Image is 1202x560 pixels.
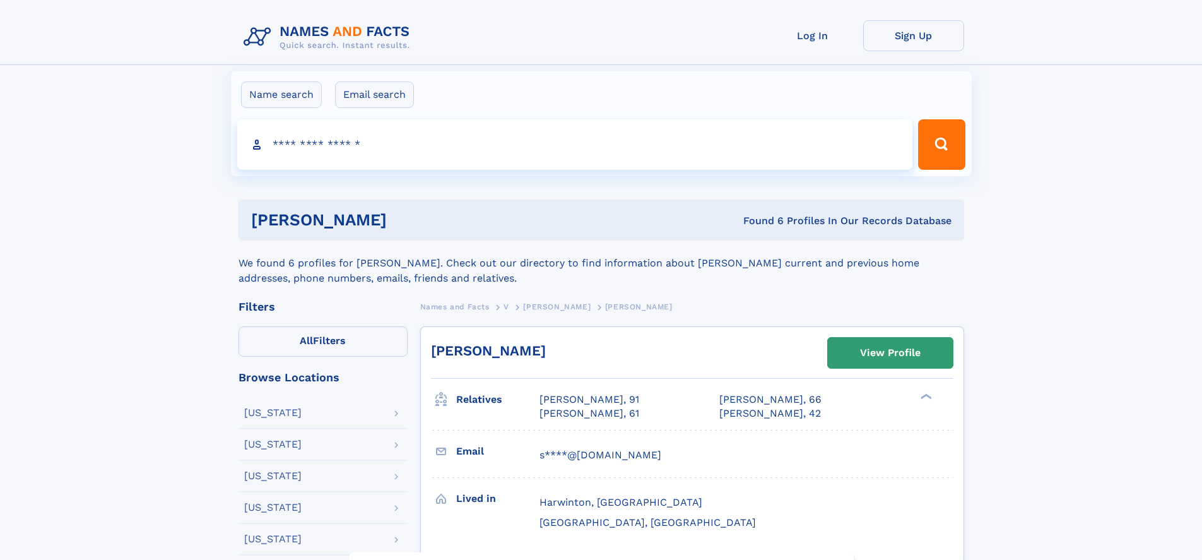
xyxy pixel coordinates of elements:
[863,20,964,51] a: Sign Up
[917,393,933,401] div: ❯
[239,20,420,54] img: Logo Names and Facts
[251,212,565,228] h1: [PERSON_NAME]
[244,471,302,481] div: [US_STATE]
[420,299,490,314] a: Names and Facts
[504,302,509,311] span: V
[828,338,953,368] a: View Profile
[719,393,822,407] a: [PERSON_NAME], 66
[239,301,408,313] div: Filters
[539,407,639,420] a: [PERSON_NAME], 61
[239,241,964,286] div: We found 6 profiles for [PERSON_NAME]. Check out our directory to find information about [PERSON_...
[565,214,952,228] div: Found 6 Profiles In Our Records Database
[237,119,913,170] input: search input
[239,372,408,383] div: Browse Locations
[539,393,639,407] a: [PERSON_NAME], 91
[523,302,591,311] span: [PERSON_NAME]
[431,343,546,359] a: [PERSON_NAME]
[300,335,313,347] span: All
[244,534,302,544] div: [US_STATE]
[504,299,509,314] a: V
[241,81,322,108] label: Name search
[918,119,965,170] button: Search Button
[456,441,539,462] h3: Email
[762,20,863,51] a: Log In
[456,488,539,509] h3: Lived in
[244,503,302,513] div: [US_STATE]
[244,408,302,418] div: [US_STATE]
[244,439,302,450] div: [US_STATE]
[860,338,921,367] div: View Profile
[335,81,414,108] label: Email search
[523,299,591,314] a: [PERSON_NAME]
[605,302,673,311] span: [PERSON_NAME]
[539,516,756,528] span: [GEOGRAPHIC_DATA], [GEOGRAPHIC_DATA]
[239,326,408,357] label: Filters
[539,496,702,508] span: Harwinton, [GEOGRAPHIC_DATA]
[456,389,539,410] h3: Relatives
[719,407,821,420] a: [PERSON_NAME], 42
